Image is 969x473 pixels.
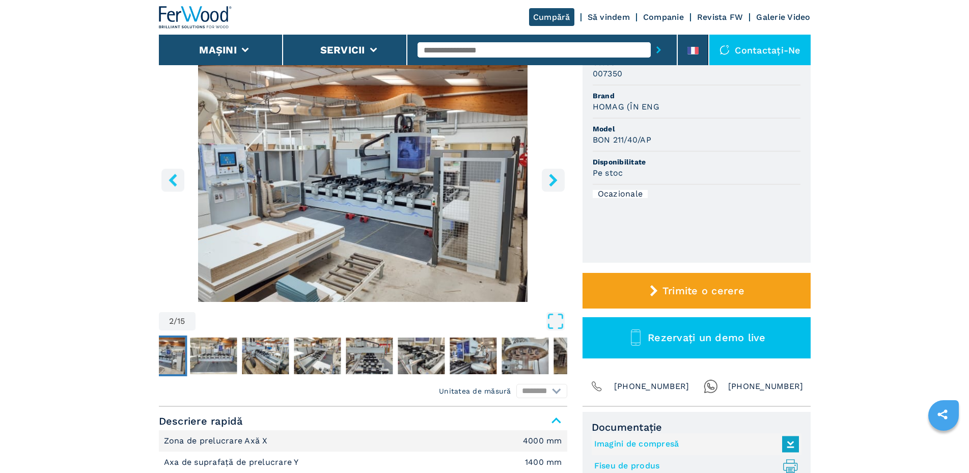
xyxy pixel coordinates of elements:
span: [PHONE_NUMBER] [728,379,804,394]
img: 3d21fd9c36605def22ddd0c0fda0ecfc [502,338,548,374]
em: Unitatea de măsură [439,386,511,396]
a: Revista FW [697,12,743,22]
button: Du-te la Slide 6 [344,336,395,376]
img: Telefon [590,379,604,394]
img: d23e571cd2592b8faab6cb9e6c7b6590 [553,338,600,374]
img: Whatsapp (în engleză) [704,379,718,394]
div: Du-te la Slide 2 [159,55,567,302]
span: 15 [177,317,185,325]
h3: 007350 [593,68,623,79]
span: Brand [593,91,800,101]
img: 6cf4b3ba485e4c9de3d9457468ab2166 [398,338,445,374]
img: 51e3d9ecb9e4ac98111470fdbbf7fe5e [242,338,289,374]
a: Să vindem [588,12,630,22]
span: Documentație [592,421,801,433]
a: Companie [643,12,684,22]
div: Contactați-ne [709,35,810,65]
button: Trimite o cerere [583,273,811,309]
button: Trimite-buton [651,38,667,62]
button: Du-te la Slide 9 [500,336,550,376]
button: Mașini [199,44,237,56]
h3: Pe stoc [593,167,623,179]
em: 1400 mm [525,458,562,466]
button: Rezervați un demo live [583,317,811,358]
p: Axa de suprafață de prelucrare Y [164,457,299,468]
span: Disponibilitate [593,157,800,167]
button: Du-te la Slide 8 [448,336,499,376]
a: Cumpără [529,8,574,26]
span: / [174,317,177,325]
span: Rezervați un demo live [648,331,766,344]
button: Servicii [320,44,365,56]
nav: Despăgubire Navigație [136,336,544,376]
img: HOMAG BOF 211/40/AP Centru de acoperire a auzului [159,55,567,302]
a: Galerie Video [756,12,810,22]
h3: BON 211/40/AP [593,134,651,146]
div: Ocazionale [593,190,648,198]
button: Du-te la Slide 7 [396,336,447,376]
img: 97e251f10958f2a913a29f1983e7e38e [450,338,496,374]
span: Model [593,124,800,134]
button: Du-te la Slide 4 [240,336,291,376]
img: 76d6e2365aefbd5b69dfa7f6fec1d4c6 [294,338,341,374]
img: 139ee67c7f80e4a1b8bf416f6872c7f0 [138,338,185,374]
button: Du-te la Slide 10 [551,336,602,376]
a: Împărtășiți acest [930,402,955,427]
span: [PHONE_NUMBER] [614,379,689,394]
a: Imagini de compresă [594,436,794,453]
span: 2 [169,317,174,325]
span: Descriere rapidă [159,412,567,430]
button: Du-te la Slide 3 [188,336,239,376]
button: Du-te la Slide 2 [136,336,187,376]
button: Deschideți Fullscreen-ul [198,312,565,330]
p: Zona de prelucrare Axă X [164,435,268,447]
button: Du-te la Slide 5 [292,336,343,376]
h3: HOMAG (ÎN ENG [593,101,659,113]
button: Leftton [161,169,184,191]
span: Trimite o cerere [662,285,744,297]
img: Ferestrul [159,6,232,29]
button: Butonul dreptă [542,169,565,191]
img: 2bd0db13a379df4cbf8b7947553739aa [190,338,237,374]
img: Contactați-ne [719,45,730,55]
img: 1dd85124f3c32333fd530297ac19a0cc [346,338,393,374]
em: 4000 mm [523,437,562,445]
